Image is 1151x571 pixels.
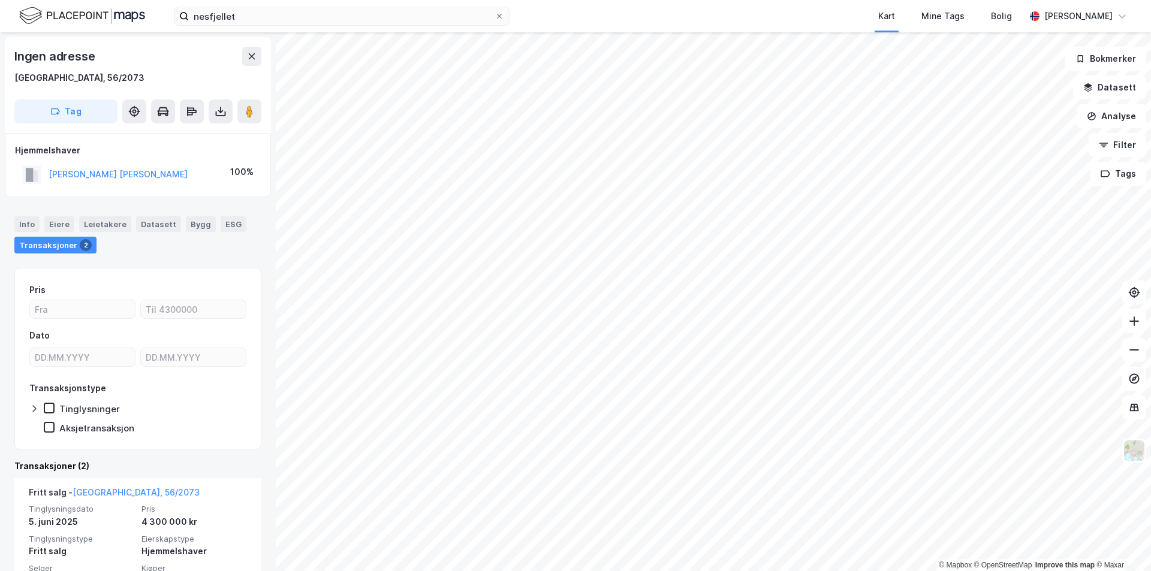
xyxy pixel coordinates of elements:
[1035,561,1095,569] a: Improve this map
[15,143,261,158] div: Hjemmelshaver
[30,348,135,366] input: DD.MM.YYYY
[30,300,135,318] input: Fra
[29,534,134,544] span: Tinglysningstype
[14,216,40,232] div: Info
[141,504,247,514] span: Pris
[1077,104,1146,128] button: Analyse
[141,300,246,318] input: Til 4300000
[1065,47,1146,71] button: Bokmerker
[1073,75,1146,99] button: Datasett
[189,7,495,25] input: Søk på adresse, matrikkel, gårdeiere, leietakere eller personer
[1044,9,1113,23] div: [PERSON_NAME]
[1090,162,1146,186] button: Tags
[29,381,106,395] div: Transaksjonstype
[73,487,200,497] a: [GEOGRAPHIC_DATA], 56/2073
[991,9,1012,23] div: Bolig
[14,71,144,85] div: [GEOGRAPHIC_DATA], 56/2073
[14,99,117,123] button: Tag
[14,237,97,253] div: Transaksjoner
[921,9,965,23] div: Mine Tags
[974,561,1032,569] a: OpenStreetMap
[141,534,247,544] span: Eierskapstype
[29,515,134,529] div: 5. juni 2025
[29,283,46,297] div: Pris
[44,216,74,232] div: Eiere
[14,459,261,473] div: Transaksjoner (2)
[141,348,246,366] input: DD.MM.YYYY
[1089,133,1146,157] button: Filter
[59,403,120,415] div: Tinglysninger
[1091,513,1151,571] iframe: Chat Widget
[141,515,247,529] div: 4 300 000 kr
[939,561,972,569] a: Mapbox
[29,504,134,514] span: Tinglysningsdato
[14,47,97,66] div: Ingen adresse
[136,216,181,232] div: Datasett
[1123,439,1146,462] img: Z
[878,9,895,23] div: Kart
[230,165,254,179] div: 100%
[59,422,134,434] div: Aksjetransaksjon
[141,544,247,558] div: Hjemmelshaver
[221,216,246,232] div: ESG
[29,544,134,558] div: Fritt salg
[19,5,145,26] img: logo.f888ab2527a4732fd821a326f86c7f29.svg
[29,485,200,504] div: Fritt salg -
[80,239,92,251] div: 2
[186,216,216,232] div: Bygg
[79,216,131,232] div: Leietakere
[29,328,50,343] div: Dato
